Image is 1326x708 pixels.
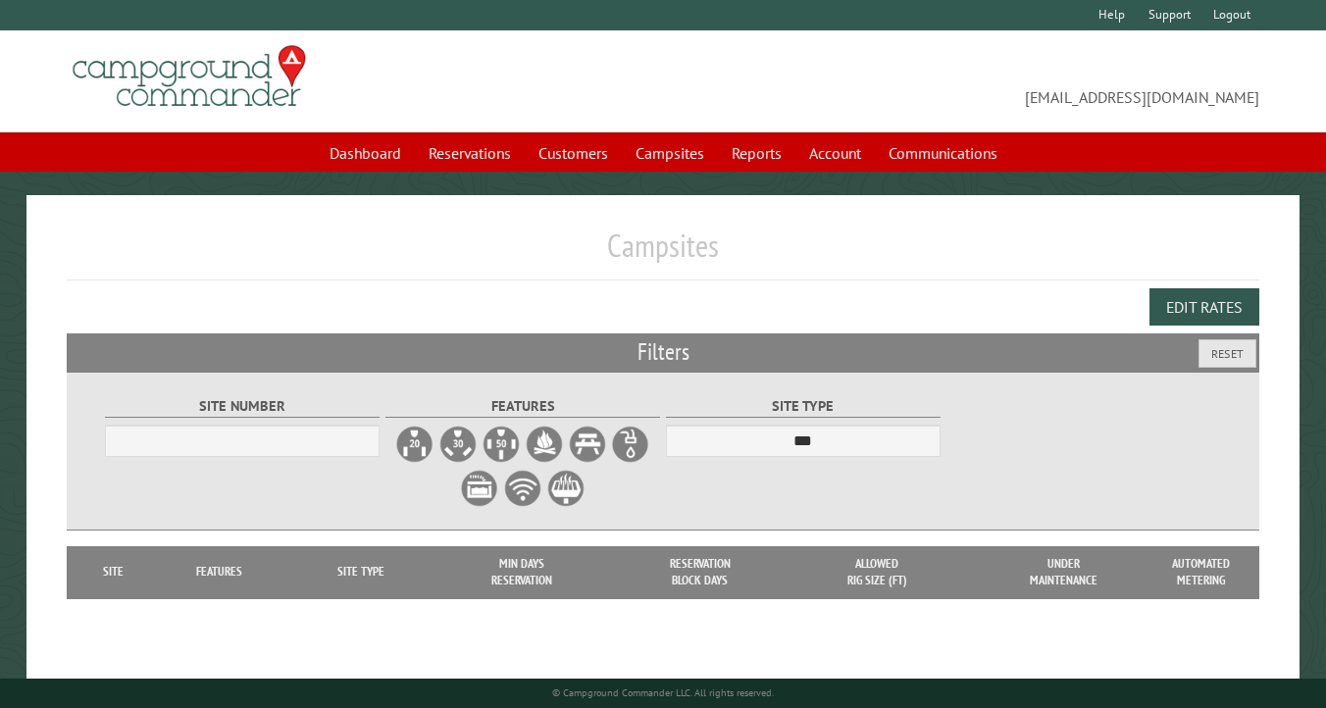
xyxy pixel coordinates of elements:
[1198,339,1256,368] button: Reset
[460,469,499,508] label: Sewer Hookup
[663,54,1259,109] span: [EMAIL_ADDRESS][DOMAIN_NAME]
[877,134,1009,172] a: Communications
[546,469,586,508] label: Grill
[289,546,432,598] th: Site Type
[417,134,523,172] a: Reservations
[482,425,521,464] label: 50A Electrical Hookup
[720,134,793,172] a: Reports
[527,134,620,172] a: Customers
[318,134,413,172] a: Dashboard
[552,686,774,699] small: © Campground Commander LLC. All rights reserved.
[67,333,1260,371] h2: Filters
[965,546,1161,598] th: Under Maintenance
[105,395,380,418] label: Site Number
[525,425,564,464] label: Firepit
[438,425,478,464] label: 30A Electrical Hookup
[67,227,1260,280] h1: Campsites
[149,546,289,598] th: Features
[503,469,542,508] label: WiFi Service
[790,546,965,598] th: Allowed Rig Size (ft)
[1161,546,1240,598] th: Automated metering
[76,546,150,598] th: Site
[395,425,434,464] label: 20A Electrical Hookup
[385,395,660,418] label: Features
[624,134,716,172] a: Campsites
[611,546,790,598] th: Reservation Block Days
[67,38,312,115] img: Campground Commander
[568,425,607,464] label: Picnic Table
[1149,288,1259,326] button: Edit Rates
[666,395,941,418] label: Site Type
[433,546,611,598] th: Min Days Reservation
[797,134,873,172] a: Account
[611,425,650,464] label: Water Hookup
